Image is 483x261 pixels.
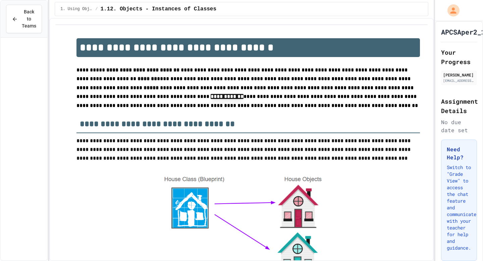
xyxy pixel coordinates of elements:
div: [PERSON_NAME] [443,72,475,78]
span: Back to Teams [22,8,36,30]
h2: Your Progress [441,48,477,66]
div: [EMAIL_ADDRESS][DOMAIN_NAME] [443,78,475,83]
div: No due date set [441,118,477,134]
span: / [95,6,98,12]
span: 1.12. Objects - Instances of Classes [100,5,216,13]
button: Back to Teams [6,5,42,33]
div: My Account [440,3,461,18]
h3: Need Help? [447,145,471,161]
span: 1. Using Objects and Methods [60,6,93,12]
p: Switch to "Grade View" to access the chat feature and communicate with your teacher for help and ... [447,164,471,251]
h2: Assignment Details [441,97,477,115]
